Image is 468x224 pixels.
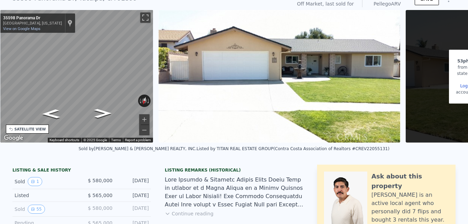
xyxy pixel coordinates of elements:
div: SATELLITE VIEW [15,127,46,132]
div: [DATE] [118,192,149,199]
button: Zoom out [139,125,150,135]
div: [PERSON_NAME] is an active local agent who personally did 7 flips and bought 3 rentals this year. [371,191,449,224]
div: Ask about this property [371,172,449,191]
div: LISTING & SALE HISTORY [12,167,151,174]
img: Sale: 166098365 Parcel: 14651576 [159,10,400,143]
div: Sold [15,205,76,214]
span: $ 580,000 [88,205,112,211]
div: Sold [15,177,76,186]
span: $ 580,000 [88,178,112,183]
a: Terms (opens in new tab) [111,138,121,142]
div: Listed [15,192,76,199]
button: View historical data [28,177,42,186]
a: Show location on map [67,19,72,27]
div: [GEOGRAPHIC_DATA], [US_STATE] [3,21,62,26]
path: Go West, Panorama Dr [87,107,119,120]
div: Sold by [PERSON_NAME] & [PERSON_NAME] REALTY, INC . [79,146,197,151]
div: [DATE] [118,205,149,214]
path: Go Northeast, Panorama Dr [34,107,67,120]
div: Listed by TITAN REAL ESTATE GROUP (Contra Costa Association of Realtors #CREV22055131) [197,146,389,151]
div: Street View [0,10,153,143]
button: Toggle fullscreen view [140,12,151,23]
span: © 2025 Google [83,138,107,142]
div: Lore Ipsumdo & Sitametc Adipis Elits Doeiu Temp in utlabor et d Magna Aliqua en a Minimv Quisnos ... [165,176,303,209]
button: View historical data [28,205,45,214]
a: Open this area in Google Maps (opens a new window) [2,134,25,143]
button: Keyboard shortcuts [49,138,79,143]
span: $ 565,000 [88,193,112,198]
div: [DATE] [118,177,149,186]
button: Rotate clockwise [147,95,151,107]
a: Report a problem [125,138,151,142]
div: 35598 Panorama Dr [3,16,62,21]
button: Zoom in [139,114,150,125]
button: Reset the view [140,94,149,108]
button: Continue reading [165,210,214,217]
div: Pellego ARV [371,0,404,7]
a: View on Google Maps [3,27,40,31]
img: Google [2,134,25,143]
div: Off Market, last sold for [297,0,354,7]
button: Rotate counterclockwise [138,95,142,107]
div: Listing Remarks (Historical) [165,167,303,173]
div: Map [0,10,153,143]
